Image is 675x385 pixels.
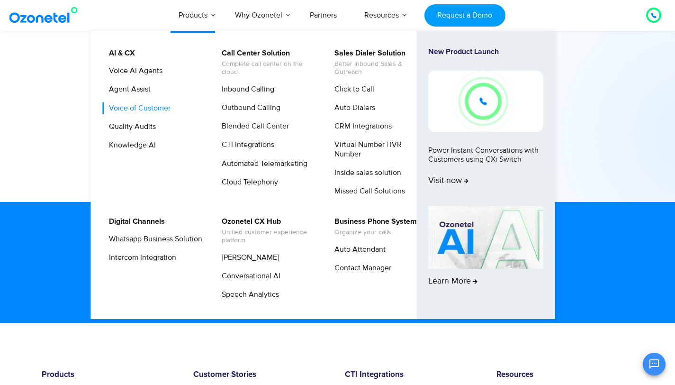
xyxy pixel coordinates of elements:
[51,249,624,257] div: A whole new way to engage and interact with your customers.
[428,206,543,269] img: AI
[216,158,309,170] a: Automated Telemarketing
[428,276,477,287] span: Learn More
[103,102,172,114] a: Voice of Customer
[222,60,315,76] span: Complete call center on the cloud
[193,370,331,380] h6: Customer Stories
[328,47,429,78] a: Sales Dialer SolutionBetter Inbound Sales & Outreach
[216,102,282,114] a: Outbound Calling
[216,216,316,246] a: Ozonetel CX HubUnified customer experience platform
[328,262,393,274] a: Contact Manager
[328,120,393,132] a: CRM Integrations
[216,120,290,132] a: Blended Call Center
[216,270,282,282] a: Conversational AI
[51,226,624,244] h3: Experience Ozonetel
[103,121,157,133] a: Quality Audits
[345,370,482,380] h6: CTI Integrations
[103,216,166,228] a: Digital Channels
[103,252,178,264] a: Intercom Integration
[334,60,428,76] span: Better Inbound Sales & Outreach
[216,83,276,95] a: Inbound Calling
[328,139,429,160] a: Virtual Number | IVR Number
[103,83,152,95] a: Agent Assist
[328,185,406,197] a: Missed Call Solutions
[424,4,505,27] a: Request a Demo
[103,47,136,59] a: AI & CX
[428,71,543,131] img: New-Project-17.png
[328,244,387,256] a: Auto Attendant
[428,206,543,303] a: Learn More
[334,229,417,237] span: Organize your calls
[216,47,316,78] a: Call Center SolutionComplete call center on the cloud
[103,139,157,151] a: Knowledge AI
[643,353,666,376] button: Open chat
[328,216,418,238] a: Business Phone SystemOrganize your calls
[103,65,164,77] a: Voice AI Agents
[42,370,179,380] h6: Products
[328,102,377,114] a: Auto Dialers
[216,252,280,264] a: [PERSON_NAME]
[328,83,376,95] a: Click to Call
[222,229,315,245] span: Unified customer experience platform
[428,47,543,202] a: New Product LaunchPower Instant Conversations with Customers using CXi SwitchVisit now
[328,167,403,179] a: Inside sales solution
[216,176,279,188] a: Cloud Telephony
[216,139,276,151] a: CTI Integrations
[103,233,204,245] a: Whatsapp Business Solution
[216,289,280,301] a: Speech Analytics
[428,176,468,186] span: Visit now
